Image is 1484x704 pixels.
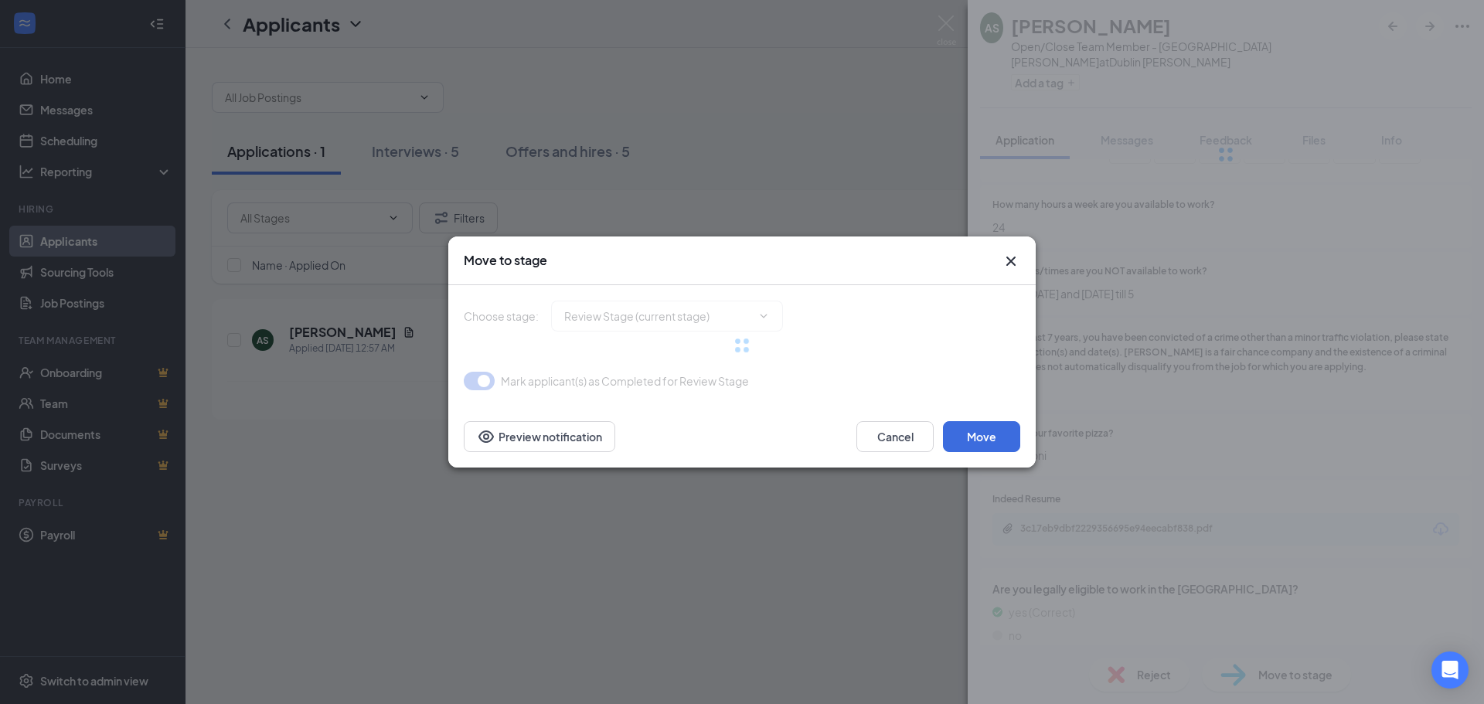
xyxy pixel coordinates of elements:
h3: Move to stage [464,252,547,269]
button: Cancel [856,421,934,452]
button: Preview notificationEye [464,421,615,452]
svg: Eye [477,427,495,446]
button: Move [943,421,1020,452]
button: Close [1002,252,1020,270]
div: Open Intercom Messenger [1431,651,1469,689]
svg: Cross [1002,252,1020,270]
